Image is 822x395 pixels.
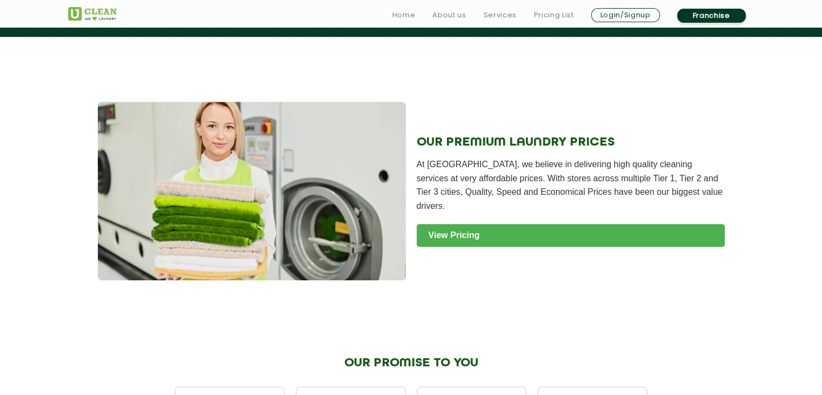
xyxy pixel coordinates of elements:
a: Home [392,9,416,22]
h2: OUR PREMIUM LAUNDRY PRICES [417,135,725,149]
a: View Pricing [417,224,725,247]
a: Franchise [677,9,746,23]
img: Premium Laundry Service [98,102,406,280]
h2: OUR PROMISE TO YOU [175,356,647,370]
p: At [GEOGRAPHIC_DATA], we believe in delivering high quality cleaning services at very affordable ... [417,157,725,213]
a: Services [483,9,516,22]
a: Login/Signup [591,8,660,22]
a: About us [432,9,466,22]
img: UClean Laundry and Dry Cleaning [68,7,117,21]
a: Pricing List [534,9,574,22]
